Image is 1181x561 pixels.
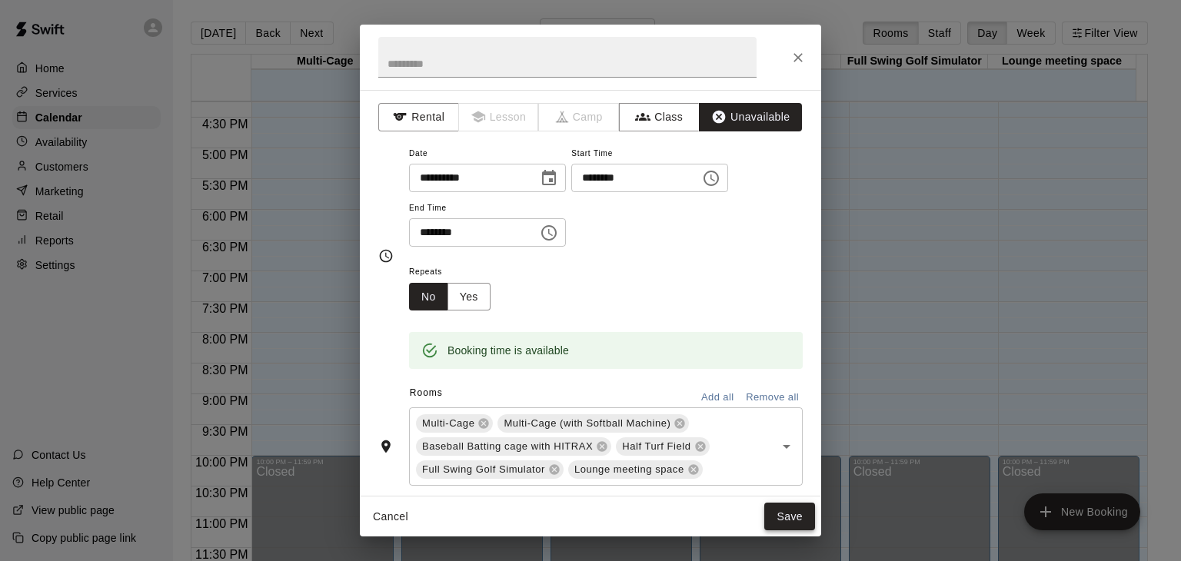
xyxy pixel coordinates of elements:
span: End Time [409,198,566,219]
div: Lounge meeting space [568,460,703,479]
div: Multi-Cage (with Softball Machine) [497,414,689,433]
button: Yes [447,283,491,311]
div: Half Turf Field [616,437,709,456]
button: Cancel [366,503,415,531]
button: Choose time, selected time is 1:00 PM [534,217,564,248]
span: Lounge meeting space [568,462,690,477]
span: Baseball Batting cage with HITRAX [416,439,599,454]
span: Half Turf Field [616,439,697,454]
button: Remove all [742,386,803,410]
div: Multi-Cage [416,414,493,433]
span: Full Swing Golf Simulator [416,462,551,477]
button: Add all [693,386,742,410]
button: Unavailable [699,103,802,131]
div: Booking time is available [447,337,569,364]
span: Camps can only be created in the Services page [539,103,620,131]
span: Repeats [409,262,503,283]
span: Multi-Cage (with Softball Machine) [497,416,677,431]
span: Start Time [571,144,728,164]
div: Baseball Batting cage with HITRAX [416,437,611,456]
button: Close [784,44,812,71]
svg: Rooms [378,439,394,454]
button: No [409,283,448,311]
button: Choose time, selected time is 10:00 AM [696,163,727,194]
span: Rooms [410,387,443,398]
svg: Timing [378,248,394,264]
button: Rental [378,103,459,131]
span: Date [409,144,566,164]
button: Class [619,103,700,131]
button: Save [764,503,815,531]
div: Full Swing Golf Simulator [416,460,564,479]
span: Multi-Cage [416,416,481,431]
button: Open [776,436,797,457]
div: outlined button group [409,283,491,311]
button: Choose date, selected date is Aug 17, 2025 [534,163,564,194]
span: Lessons must be created in the Services page first [459,103,540,131]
